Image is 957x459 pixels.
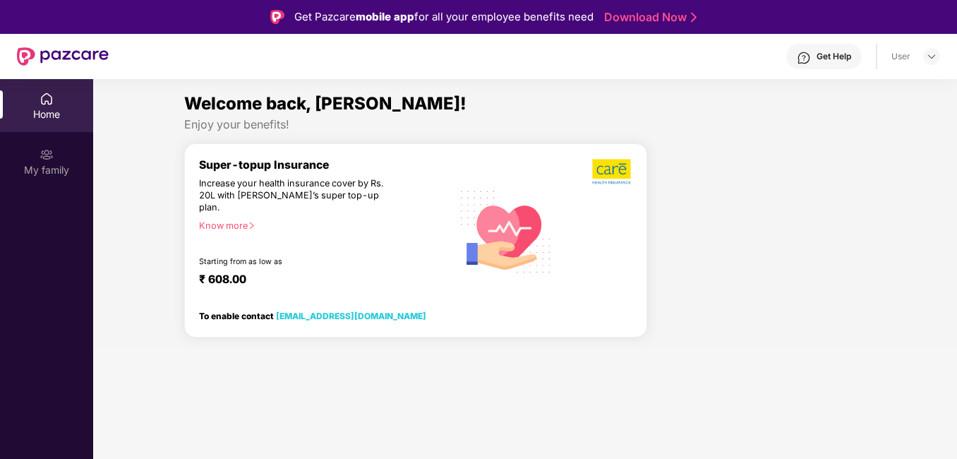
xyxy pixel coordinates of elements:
[199,311,426,321] div: To enable contact
[691,10,697,25] img: Stroke
[199,257,392,267] div: Starting from as low as
[452,176,560,286] img: svg+xml;base64,PHN2ZyB4bWxucz0iaHR0cDovL3d3dy53My5vcmcvMjAwMC9zdmciIHhtbG5zOnhsaW5rPSJodHRwOi8vd3...
[270,10,284,24] img: Logo
[199,220,443,230] div: Know more
[184,117,866,132] div: Enjoy your benefits!
[40,92,54,106] img: svg+xml;base64,PHN2ZyBpZD0iSG9tZSIgeG1sbnM9Imh0dHA6Ly93d3cudzMub3JnLzIwMDAvc3ZnIiB3aWR0aD0iMjAiIG...
[604,10,692,25] a: Download Now
[926,51,937,62] img: svg+xml;base64,PHN2ZyBpZD0iRHJvcGRvd24tMzJ4MzIiIHhtbG5zPSJodHRwOi8vd3d3LnczLm9yZy8yMDAwL3N2ZyIgd2...
[356,10,414,23] strong: mobile app
[276,311,426,321] a: [EMAIL_ADDRESS][DOMAIN_NAME]
[817,51,851,62] div: Get Help
[17,47,109,66] img: New Pazcare Logo
[248,222,255,229] span: right
[184,93,467,114] span: Welcome back, [PERSON_NAME]!
[199,178,391,214] div: Increase your health insurance cover by Rs. 20L with [PERSON_NAME]’s super top-up plan.
[199,158,452,172] div: Super-topup Insurance
[797,51,811,65] img: svg+xml;base64,PHN2ZyBpZD0iSGVscC0zMngzMiIgeG1sbnM9Imh0dHA6Ly93d3cudzMub3JnLzIwMDAvc3ZnIiB3aWR0aD...
[199,273,438,290] div: ₹ 608.00
[40,148,54,162] img: svg+xml;base64,PHN2ZyB3aWR0aD0iMjAiIGhlaWdodD0iMjAiIHZpZXdCb3g9IjAgMCAyMCAyMCIgZmlsbD0ibm9uZSIgeG...
[294,8,594,25] div: Get Pazcare for all your employee benefits need
[891,51,910,62] div: User
[592,158,632,185] img: b5dec4f62d2307b9de63beb79f102df3.png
